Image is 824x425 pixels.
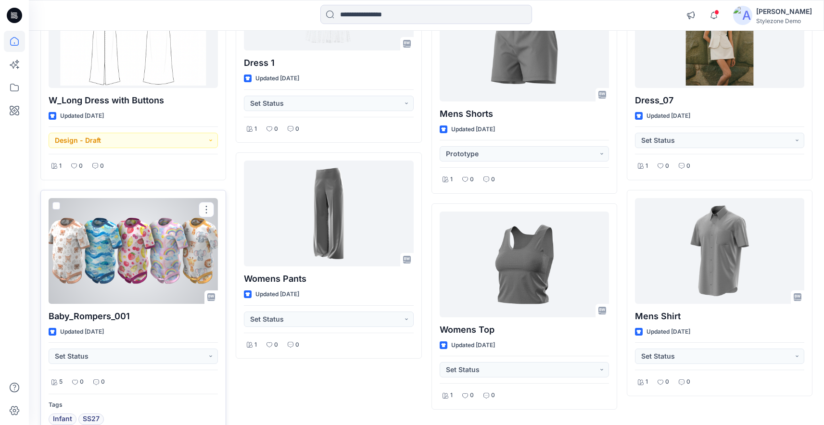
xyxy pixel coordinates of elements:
[470,390,474,400] p: 0
[450,175,453,185] p: 1
[686,377,690,387] p: 0
[244,161,413,266] a: Womens Pants
[295,340,299,350] p: 0
[60,111,104,121] p: Updated [DATE]
[451,340,495,350] p: Updated [DATE]
[49,94,218,107] p: W_Long Dress with Buttons
[665,161,669,171] p: 0
[756,17,812,25] div: Stylezone Demo
[49,198,218,304] a: Baby_Rompers_001
[647,327,690,337] p: Updated [DATE]
[59,161,62,171] p: 1
[83,413,100,425] span: SS27
[440,212,609,317] a: Womens Top
[635,198,804,304] a: Mens Shirt
[49,400,218,410] p: Tags
[59,377,63,387] p: 5
[244,56,413,70] p: Dress 1
[665,377,669,387] p: 0
[451,125,495,135] p: Updated [DATE]
[49,310,218,323] p: Baby_Rompers_001
[491,390,495,400] p: 0
[646,377,648,387] p: 1
[295,124,299,134] p: 0
[255,74,299,84] p: Updated [DATE]
[80,377,84,387] p: 0
[100,161,104,171] p: 0
[244,272,413,286] p: Womens Pants
[254,340,257,350] p: 1
[647,111,690,121] p: Updated [DATE]
[686,161,690,171] p: 0
[646,161,648,171] p: 1
[274,124,278,134] p: 0
[254,124,257,134] p: 1
[53,413,72,425] span: Infant
[635,310,804,323] p: Mens Shirt
[60,327,104,337] p: Updated [DATE]
[756,6,812,17] div: [PERSON_NAME]
[255,289,299,300] p: Updated [DATE]
[440,107,609,121] p: Mens Shorts
[491,175,495,185] p: 0
[101,377,105,387] p: 0
[450,390,453,400] p: 1
[470,175,474,185] p: 0
[733,6,752,25] img: avatar
[635,94,804,107] p: Dress_07
[440,323,609,337] p: Womens Top
[274,340,278,350] p: 0
[79,161,83,171] p: 0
